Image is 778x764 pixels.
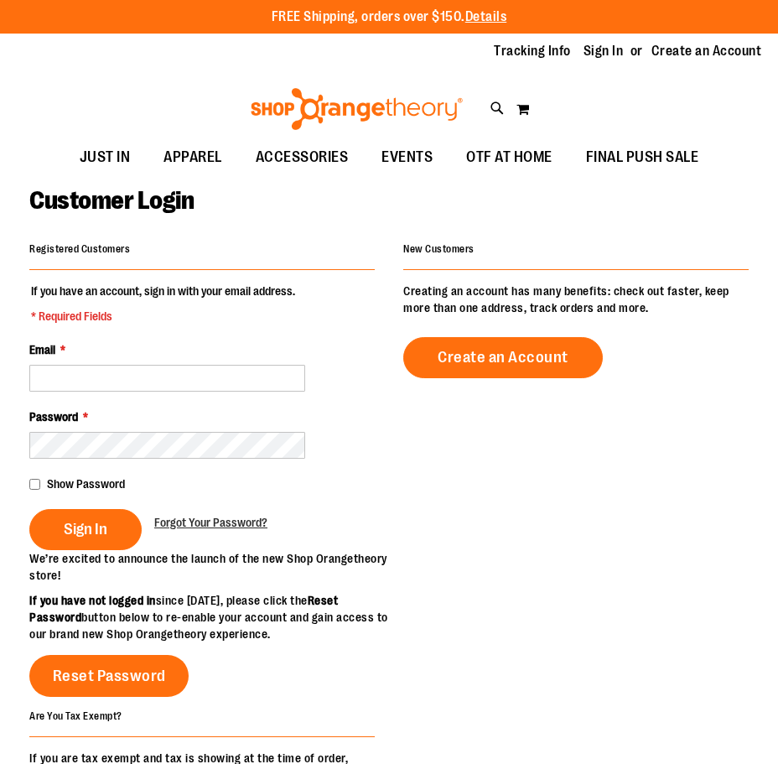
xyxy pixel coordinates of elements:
a: Forgot Your Password? [154,514,267,531]
span: Forgot Your Password? [154,516,267,529]
p: FREE Shipping, orders over $150. [272,8,507,27]
span: APPAREL [163,138,222,176]
a: APPAREL [147,138,239,177]
span: Sign In [64,520,107,538]
a: FINAL PUSH SALE [569,138,716,177]
span: Customer Login [29,186,194,215]
a: Sign In [583,42,624,60]
a: Create an Account [403,337,603,378]
span: FINAL PUSH SALE [586,138,699,176]
strong: Are You Tax Exempt? [29,709,122,721]
a: ACCESSORIES [239,138,366,177]
img: Shop Orangetheory [248,88,465,130]
p: since [DATE], please click the button below to re-enable your account and gain access to our bran... [29,592,389,642]
span: * Required Fields [31,308,295,325]
a: Details [465,9,507,24]
a: Create an Account [651,42,762,60]
p: Creating an account has many benefits: check out faster, keep more than one address, track orders... [403,283,749,316]
a: EVENTS [365,138,449,177]
a: Reset Password [29,655,189,697]
span: Reset Password [53,667,166,685]
span: JUST IN [80,138,131,176]
span: OTF AT HOME [466,138,552,176]
span: Create an Account [438,348,568,366]
span: ACCESSORIES [256,138,349,176]
a: Tracking Info [494,42,571,60]
button: Sign In [29,509,142,550]
span: Show Password [47,477,125,491]
span: EVENTS [381,138,433,176]
p: We’re excited to announce the launch of the new Shop Orangetheory store! [29,550,389,584]
strong: Reset Password [29,594,338,624]
legend: If you have an account, sign in with your email address. [29,283,297,325]
strong: New Customers [403,243,475,255]
strong: If you have not logged in [29,594,156,607]
strong: Registered Customers [29,243,130,255]
span: Email [29,343,55,356]
a: OTF AT HOME [449,138,569,177]
a: JUST IN [63,138,148,177]
span: Password [29,410,78,424]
